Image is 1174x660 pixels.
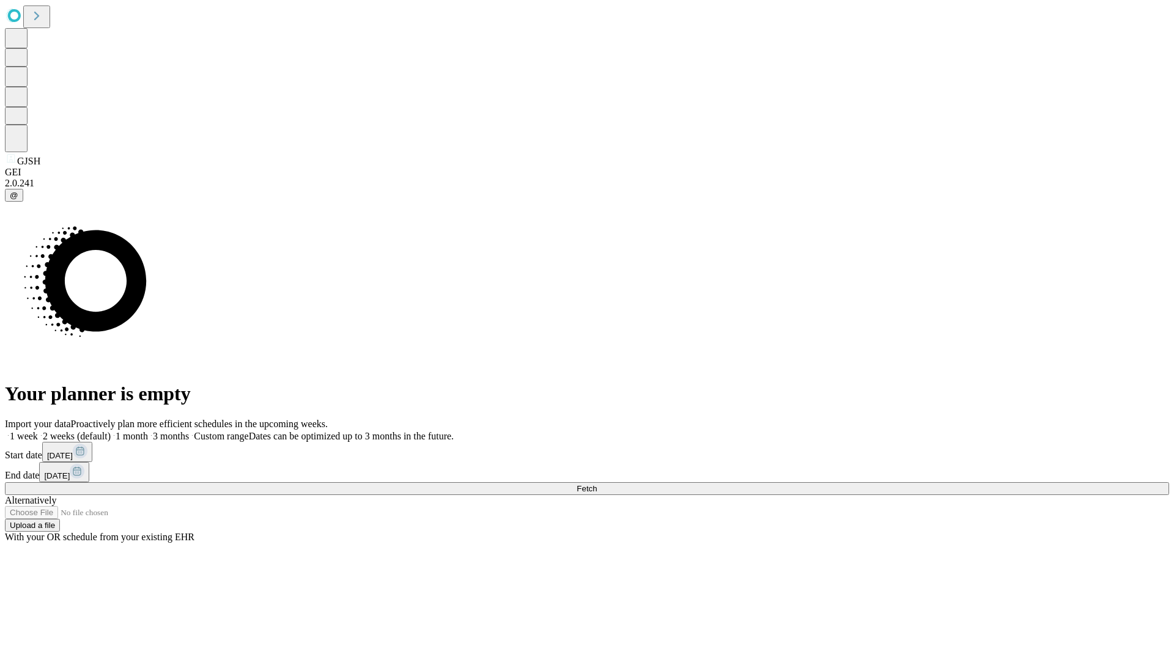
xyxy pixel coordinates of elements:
div: 2.0.241 [5,178,1169,189]
div: Start date [5,442,1169,462]
span: 2 weeks (default) [43,431,111,441]
span: 1 month [116,431,148,441]
span: [DATE] [47,451,73,460]
span: Dates can be optimized up to 3 months in the future. [249,431,454,441]
button: Fetch [5,482,1169,495]
span: GJSH [17,156,40,166]
button: [DATE] [39,462,89,482]
h1: Your planner is empty [5,383,1169,405]
span: Proactively plan more efficient schedules in the upcoming weeks. [71,419,328,429]
span: @ [10,191,18,200]
span: 1 week [10,431,38,441]
span: Alternatively [5,495,56,505]
button: [DATE] [42,442,92,462]
span: Fetch [577,484,597,493]
span: 3 months [153,431,189,441]
span: [DATE] [44,471,70,480]
span: With your OR schedule from your existing EHR [5,532,194,542]
div: GEI [5,167,1169,178]
span: Custom range [194,431,248,441]
button: @ [5,189,23,202]
span: Import your data [5,419,71,429]
div: End date [5,462,1169,482]
button: Upload a file [5,519,60,532]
